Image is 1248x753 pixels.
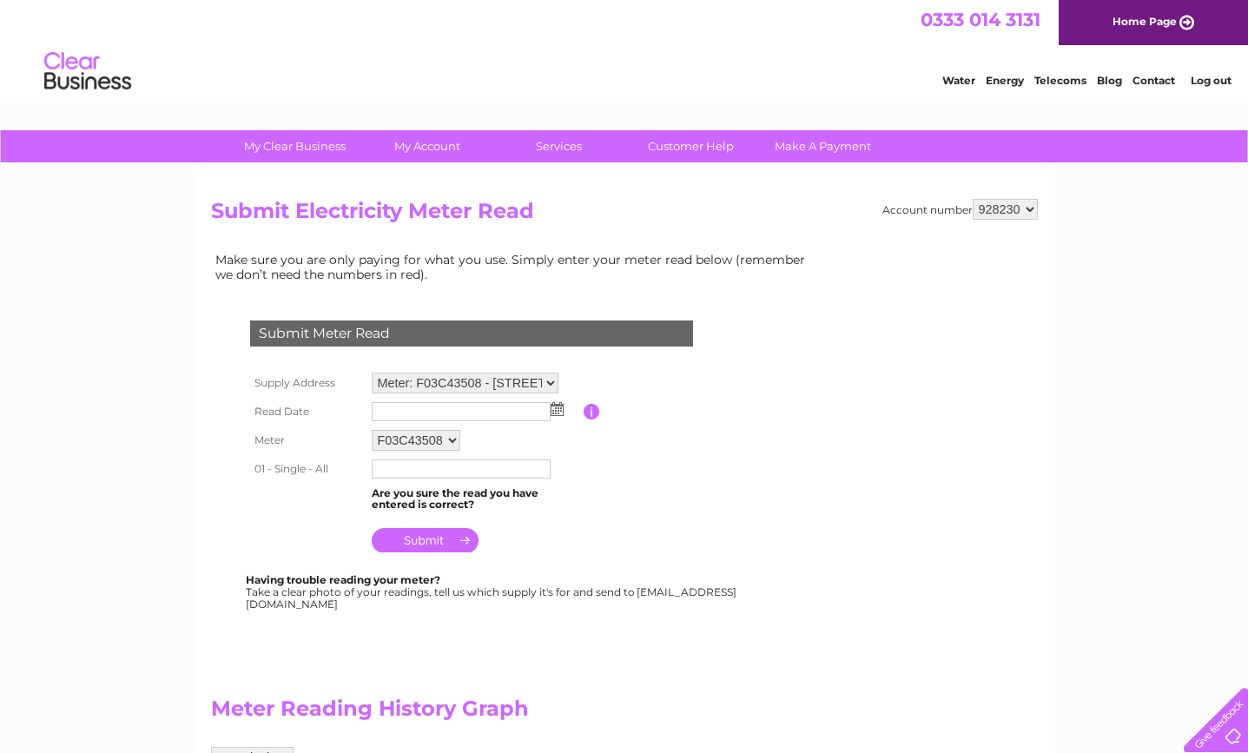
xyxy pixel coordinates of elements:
[1191,74,1231,87] a: Log out
[1097,74,1122,87] a: Blog
[372,528,479,552] input: Submit
[246,368,367,398] th: Supply Address
[246,398,367,426] th: Read Date
[1034,74,1086,87] a: Telecoms
[355,130,499,162] a: My Account
[211,697,819,730] h2: Meter Reading History Graph
[43,45,132,98] img: logo.png
[619,130,763,162] a: Customer Help
[551,402,564,416] img: ...
[942,74,975,87] a: Water
[921,9,1040,30] a: 0333 014 3131
[367,483,584,516] td: Are you sure the read you have entered is correct?
[584,404,600,419] input: Information
[246,574,739,610] div: Take a clear photo of your readings, tell us which supply it's for and send to [EMAIL_ADDRESS][DO...
[751,130,895,162] a: Make A Payment
[986,74,1024,87] a: Energy
[223,130,366,162] a: My Clear Business
[246,573,440,586] b: Having trouble reading your meter?
[246,426,367,455] th: Meter
[250,320,693,347] div: Submit Meter Read
[211,248,819,285] td: Make sure you are only paying for what you use. Simply enter your meter read below (remember we d...
[1132,74,1175,87] a: Contact
[211,199,1038,232] h2: Submit Electricity Meter Read
[487,130,631,162] a: Services
[215,10,1035,84] div: Clear Business is a trading name of Verastar Limited (registered in [GEOGRAPHIC_DATA] No. 3667643...
[246,455,367,483] th: 01 - Single - All
[882,199,1038,220] div: Account number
